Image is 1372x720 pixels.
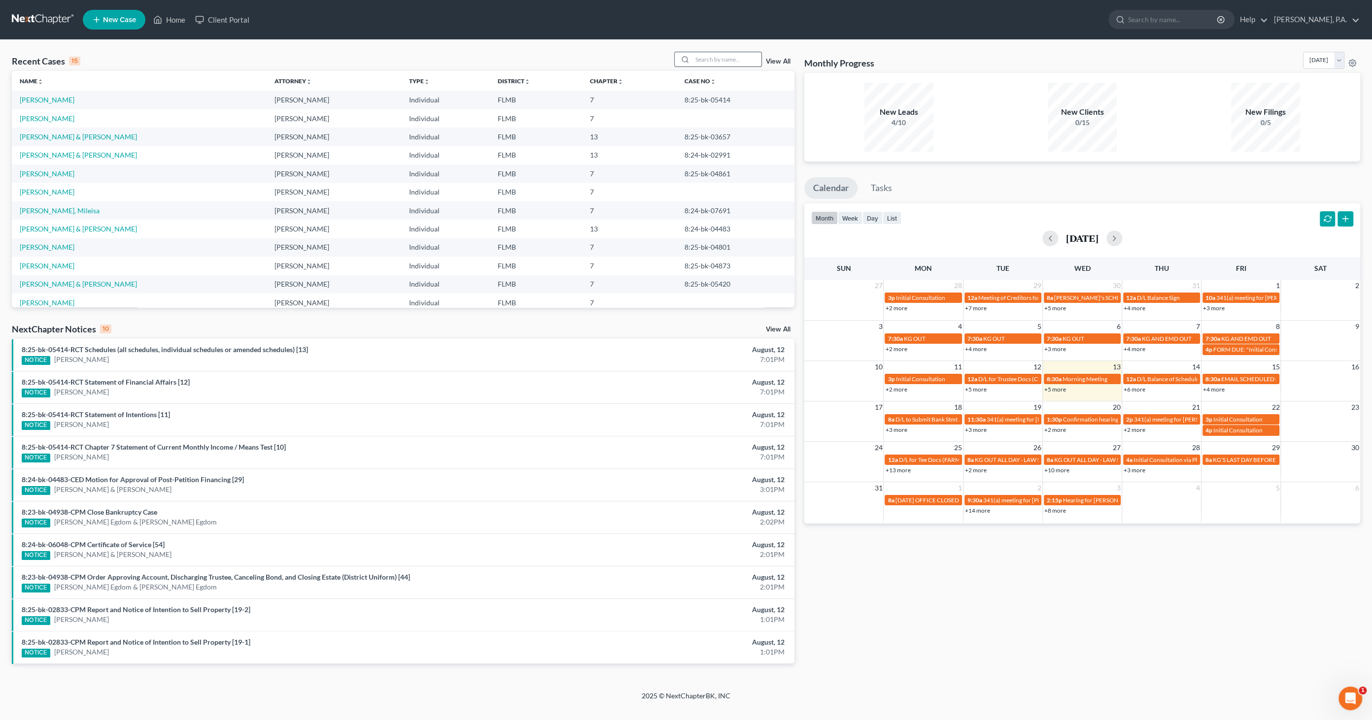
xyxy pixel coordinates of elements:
[1191,280,1201,292] span: 31
[266,257,401,275] td: [PERSON_NAME]
[838,211,862,225] button: week
[22,421,50,430] div: NOTICE
[1213,456,1314,463] span: KG'S LAST DAY BEFORE LAW SCHOOL
[401,257,490,275] td: Individual
[811,211,838,225] button: month
[1112,442,1122,454] span: 27
[677,275,794,294] td: 8:25-bk-05420
[1350,361,1360,373] span: 16
[54,517,217,527] a: [PERSON_NAME] Egdom & [PERSON_NAME] Egdom
[967,496,982,504] span: 9:30a
[582,109,676,128] td: 7
[895,294,945,301] span: Initial Consultation
[692,52,761,66] input: Search by name...
[537,410,785,420] div: August, 12
[1203,304,1225,312] a: +3 more
[54,582,217,592] a: [PERSON_NAME] Egdom & [PERSON_NAME] Egdom
[1205,335,1220,342] span: 7:30a
[1314,264,1327,272] span: Sat
[22,345,308,354] a: 8:25-bk-05414-RCT Schedules (all schedules, individual schedules or amended schedules) [13]
[100,325,111,333] div: 10
[766,58,790,65] a: View All
[862,211,883,225] button: day
[885,304,907,312] a: +2 more
[22,508,157,516] a: 8:23-bk-04938-CPM Close Bankruptcy Case
[710,79,716,85] i: unfold_more
[1354,280,1360,292] span: 2
[190,11,254,29] a: Client Portal
[1044,507,1066,514] a: +8 more
[1191,401,1201,413] span: 21
[1231,118,1300,128] div: 0/5
[888,416,894,423] span: 8a
[1270,442,1280,454] span: 29
[965,345,987,353] a: +4 more
[54,647,109,657] a: [PERSON_NAME]
[490,275,582,294] td: FLMB
[22,540,165,549] a: 8:24-bk-06048-CPM Certificate of Service [54]
[20,206,100,215] a: [PERSON_NAME], Mileisa
[490,91,582,109] td: FLMB
[537,540,785,550] div: August, 12
[20,298,74,307] a: [PERSON_NAME]
[1205,416,1212,423] span: 3p
[1221,335,1271,342] span: KG AND EMD OUT
[582,201,676,220] td: 7
[677,220,794,238] td: 8:24-bk-04483
[582,183,676,201] td: 7
[1047,294,1053,301] span: 8a
[537,647,785,657] div: 1:01PM
[1134,416,1229,423] span: 341(a) meeting for [PERSON_NAME]
[20,151,137,159] a: [PERSON_NAME] & [PERSON_NAME]
[804,177,857,199] a: Calendar
[1047,496,1062,504] span: 2:15p
[1124,304,1145,312] a: +4 more
[20,225,137,233] a: [PERSON_NAME] & [PERSON_NAME]
[582,275,676,294] td: 7
[22,605,250,614] a: 8:25-bk-02833-CPM Report and Notice of Intention to Sell Property [19-2]
[1274,280,1280,292] span: 1
[266,238,401,257] td: [PERSON_NAME]
[537,605,785,615] div: August, 12
[22,638,250,646] a: 8:25-bk-02833-CPM Report and Notice of Intention to Sell Property [19-1]
[1054,294,1135,301] span: [PERSON_NAME]'s SCHEDULE
[54,485,171,494] a: [PERSON_NAME] & [PERSON_NAME]
[1112,280,1122,292] span: 30
[490,146,582,164] td: FLMB
[996,264,1009,272] span: Tue
[266,294,401,312] td: [PERSON_NAME]
[54,452,109,462] a: [PERSON_NAME]
[266,220,401,238] td: [PERSON_NAME]
[537,582,785,592] div: 2:01PM
[537,355,785,364] div: 7:01PM
[401,201,490,220] td: Individual
[405,691,967,709] div: 2025 © NextChapterBK, INC
[582,238,676,257] td: 7
[677,257,794,275] td: 8:25-bk-04873
[401,275,490,294] td: Individual
[498,77,530,85] a: Districtunfold_more
[957,482,963,494] span: 1
[582,128,676,146] td: 13
[1126,456,1132,463] span: 4a
[953,442,963,454] span: 25
[537,615,785,624] div: 1:01PM
[20,243,74,251] a: [PERSON_NAME]
[1032,280,1042,292] span: 29
[1270,401,1280,413] span: 22
[1074,264,1090,272] span: Wed
[103,16,136,24] span: New Case
[1116,321,1122,332] span: 6
[1047,456,1053,463] span: 8a
[1066,233,1098,243] h2: [DATE]
[537,420,785,429] div: 7:01PM
[862,177,901,199] a: Tasks
[22,454,50,462] div: NOTICE
[883,211,901,225] button: list
[873,482,883,494] span: 31
[12,55,80,67] div: Recent Cases
[953,361,963,373] span: 11
[1270,361,1280,373] span: 15
[873,401,883,413] span: 17
[677,164,794,183] td: 8:25-bk-04861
